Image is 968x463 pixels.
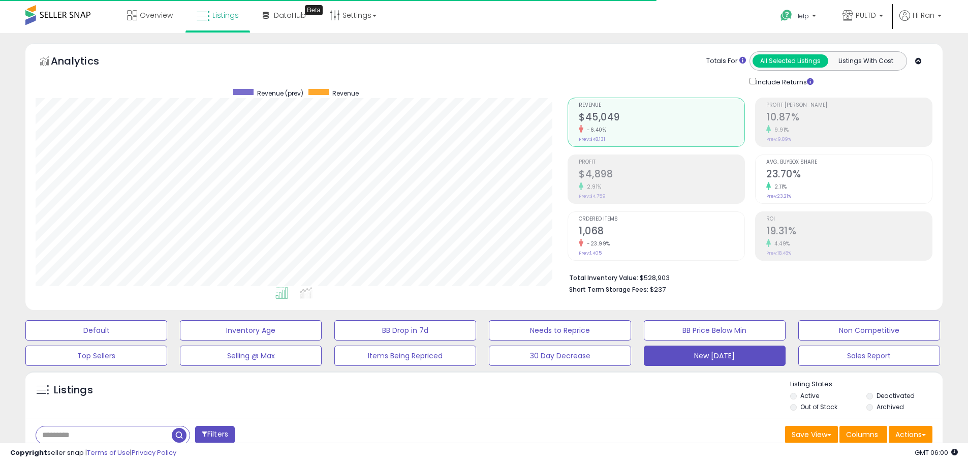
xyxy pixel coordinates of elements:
[790,380,943,389] p: Listing States:
[579,111,744,125] h2: $45,049
[771,126,789,134] small: 9.91%
[766,217,932,222] span: ROI
[579,193,606,199] small: Prev: $4,759
[87,448,130,457] a: Terms of Use
[569,285,648,294] b: Short Term Storage Fees:
[579,136,605,142] small: Prev: $48,131
[579,217,744,222] span: Ordered Items
[334,346,476,366] button: Items Being Repriced
[334,320,476,341] button: BB Drop in 7d
[212,10,239,20] span: Listings
[583,240,610,248] small: -23.99%
[766,193,791,199] small: Prev: 23.21%
[915,448,958,457] span: 2025-08-13 06:00 GMT
[579,103,744,108] span: Revenue
[489,320,631,341] button: Needs to Reprice
[800,391,819,400] label: Active
[706,56,746,66] div: Totals For
[579,225,744,239] h2: 1,068
[828,54,903,68] button: Listings With Cost
[583,126,606,134] small: -6.40%
[798,346,940,366] button: Sales Report
[10,448,47,457] strong: Copyright
[839,426,887,443] button: Columns
[132,448,176,457] a: Privacy Policy
[650,285,666,294] span: $237
[25,346,167,366] button: Top Sellers
[766,136,791,142] small: Prev: 9.89%
[766,168,932,182] h2: 23.70%
[10,448,176,458] div: seller snap | |
[305,5,323,15] div: Tooltip anchor
[877,391,915,400] label: Deactivated
[899,10,942,33] a: Hi Ran
[772,2,826,33] a: Help
[771,183,787,191] small: 2.11%
[856,10,876,20] span: PULTD
[913,10,934,20] span: Hi Ran
[579,168,744,182] h2: $4,898
[798,320,940,341] button: Non Competitive
[766,103,932,108] span: Profit [PERSON_NAME]
[583,183,602,191] small: 2.91%
[753,54,828,68] button: All Selected Listings
[579,160,744,165] span: Profit
[569,271,925,283] li: $528,903
[780,9,793,22] i: Get Help
[766,160,932,165] span: Avg. Buybox Share
[180,346,322,366] button: Selling @ Max
[742,76,826,87] div: Include Returns
[180,320,322,341] button: Inventory Age
[846,429,878,440] span: Columns
[800,403,837,411] label: Out of Stock
[332,89,359,98] span: Revenue
[25,320,167,341] button: Default
[257,89,303,98] span: Revenue (prev)
[274,10,306,20] span: DataHub
[877,403,904,411] label: Archived
[195,426,235,444] button: Filters
[489,346,631,366] button: 30 Day Decrease
[579,250,602,256] small: Prev: 1,405
[889,426,932,443] button: Actions
[766,225,932,239] h2: 19.31%
[140,10,173,20] span: Overview
[766,111,932,125] h2: 10.87%
[51,54,119,71] h5: Analytics
[795,12,809,20] span: Help
[771,240,790,248] small: 4.49%
[569,273,638,282] b: Total Inventory Value:
[644,320,786,341] button: BB Price Below Min
[766,250,791,256] small: Prev: 18.48%
[644,346,786,366] button: New [DATE]
[785,426,838,443] button: Save View
[54,383,93,397] h5: Listings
